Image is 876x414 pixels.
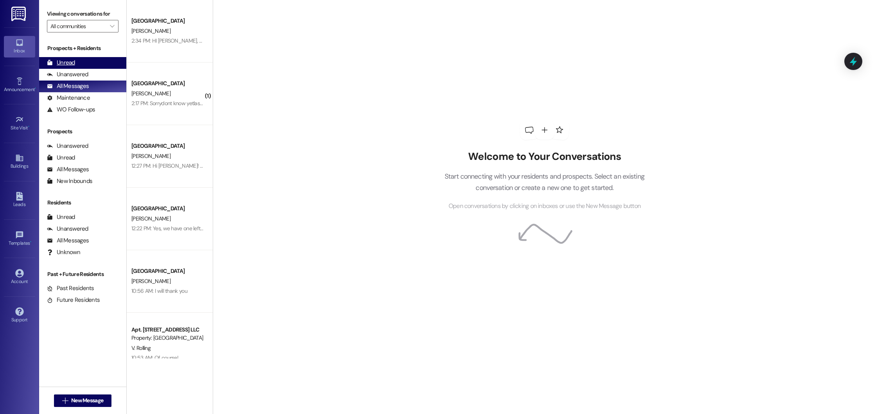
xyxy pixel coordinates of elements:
div: Property: [GEOGRAPHIC_DATA] [131,334,204,342]
a: Account [4,267,35,288]
div: New Inbounds [47,177,92,185]
label: Viewing conversations for [47,8,118,20]
div: All Messages [47,82,89,90]
a: Leads [4,190,35,211]
div: Prospects + Residents [39,44,126,52]
span: V. Rolling [131,344,151,351]
i:  [110,23,114,29]
div: Unanswered [47,142,88,150]
div: Maintenance [47,94,90,102]
div: Prospects [39,127,126,136]
div: Unread [47,59,75,67]
span: [PERSON_NAME] [131,215,171,222]
img: ResiDesk Logo [11,7,27,21]
div: Past Residents [47,284,94,292]
h2: Welcome to Your Conversations [433,151,656,163]
div: Unanswered [47,225,88,233]
div: 2:17 PM: Sorrydont know yetlast i heard im stail waiting on them [131,100,273,107]
div: Residents [39,199,126,207]
div: 10:56 AM: I will thank you [131,287,187,294]
button: New Message [54,394,112,407]
a: Site Visit • [4,113,35,134]
div: All Messages [47,165,89,174]
div: [GEOGRAPHIC_DATA] [131,267,204,275]
p: Start connecting with your residents and prospects. Select an existing conversation or create a n... [433,171,656,193]
div: Unread [47,213,75,221]
div: Unanswered [47,70,88,79]
div: [GEOGRAPHIC_DATA] [131,17,204,25]
div: Unread [47,154,75,162]
div: WO Follow-ups [47,106,95,114]
div: Future Residents [47,296,100,304]
a: Inbox [4,36,35,57]
div: Past + Future Residents [39,270,126,278]
span: [PERSON_NAME] [131,90,171,97]
a: Templates • [4,228,35,249]
span: New Message [71,396,103,405]
span: • [28,124,29,129]
div: 10:53 AM: Of course! [131,354,178,361]
div: [GEOGRAPHIC_DATA] [131,79,204,88]
div: Apt. [STREET_ADDRESS] LLC [131,326,204,334]
div: All Messages [47,237,89,245]
span: • [30,239,31,245]
div: Unknown [47,248,80,256]
span: • [35,86,36,91]
a: Buildings [4,151,35,172]
a: Support [4,305,35,326]
span: [PERSON_NAME] [131,278,171,285]
div: [GEOGRAPHIC_DATA] [131,142,204,150]
span: Open conversations by clicking on inboxes or use the New Message button [449,201,641,211]
div: 12:22 PM: Yes, we have one left of that floor plan-- the [PERSON_NAME]. It is unit 2403 and it wi... [131,225,456,232]
div: 2:34 PM: HI [PERSON_NAME], this is [PERSON_NAME] from [GEOGRAPHIC_DATA]. I just wanted to touch b... [131,37,718,44]
span: [PERSON_NAME] [131,152,171,160]
span: [PERSON_NAME] [131,27,171,34]
div: [GEOGRAPHIC_DATA] [131,204,204,213]
i:  [62,398,68,404]
input: All communities [50,20,106,32]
